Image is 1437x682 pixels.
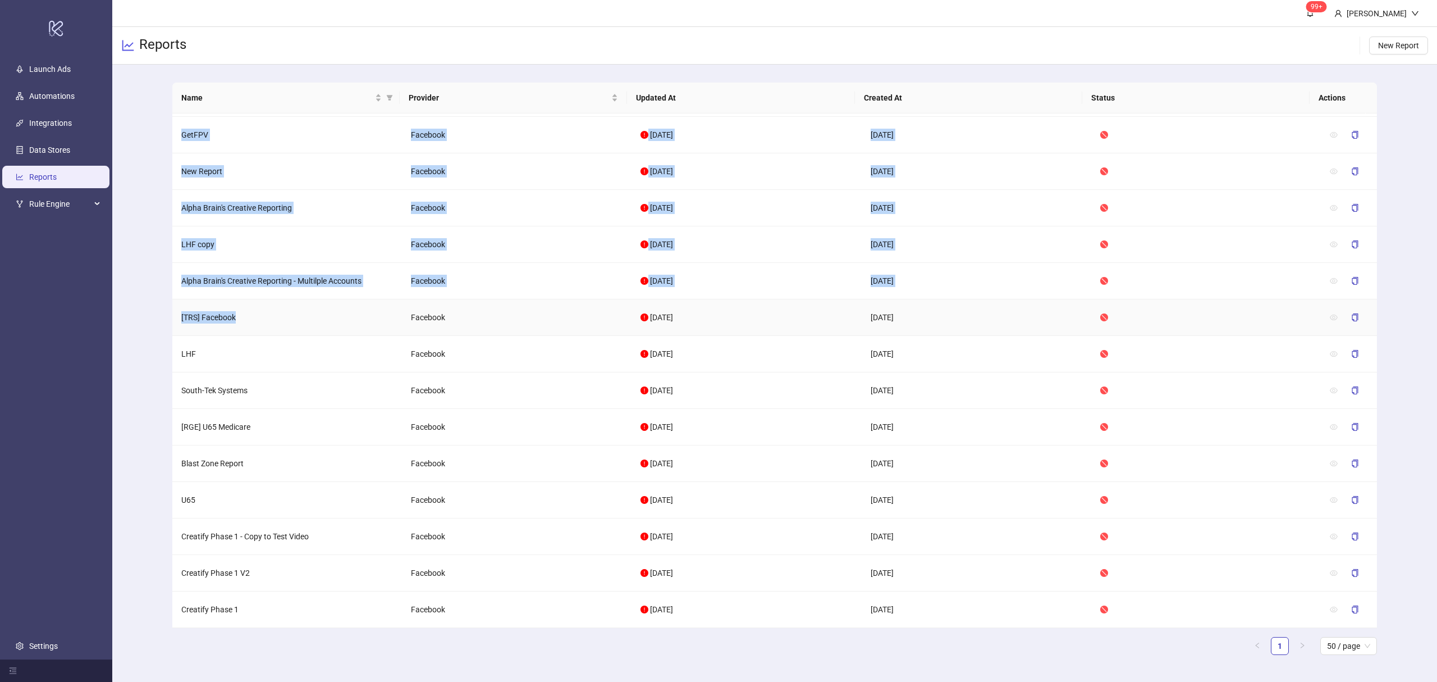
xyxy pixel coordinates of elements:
[1100,350,1108,358] span: stop
[862,263,1091,299] td: [DATE]
[1351,496,1359,504] span: copy
[1342,7,1411,20] div: [PERSON_NAME]
[402,409,631,445] td: Facebook
[640,533,648,540] span: exclamation-circle
[1100,204,1108,212] span: stop
[1330,277,1338,285] span: eye
[402,592,631,628] td: Facebook
[1342,491,1368,509] button: copy
[1351,240,1359,248] span: copy
[1342,381,1368,399] button: copy
[650,386,673,395] span: [DATE]
[1327,638,1370,654] span: 50 / page
[862,190,1091,226] td: [DATE]
[181,92,373,104] span: Name
[29,193,91,215] span: Rule Engine
[640,569,648,577] span: exclamation-circle
[1330,350,1338,358] span: eye
[650,203,673,212] span: [DATE]
[29,92,75,101] a: Automations
[402,482,631,519] td: Facebook
[1254,642,1261,649] span: left
[172,555,402,592] td: Creatify Phase 1 V2
[1351,569,1359,577] span: copy
[29,146,70,154] a: Data Stores
[172,263,402,299] td: Alpha Brain's Creative Reporting - Multilple Accounts
[862,372,1091,409] td: [DATE]
[1342,235,1368,253] button: copy
[1100,387,1108,394] span: stop
[1293,637,1311,655] li: Next Page
[1330,131,1338,139] span: eye
[640,460,648,467] span: exclamation-circle
[1342,564,1368,582] button: copy
[402,519,631,555] td: Facebook
[29,172,57,181] a: Reports
[172,299,402,336] td: [TRS] Facebook
[402,226,631,263] td: Facebook
[1342,162,1368,180] button: copy
[1306,1,1327,12] sup: 121
[862,336,1091,372] td: [DATE]
[1320,637,1377,655] div: Page Size
[1378,41,1419,50] span: New Report
[1330,606,1338,613] span: eye
[862,117,1091,153] td: [DATE]
[650,569,673,578] span: [DATE]
[402,555,631,592] td: Facebook
[402,190,631,226] td: Facebook
[1351,313,1359,321] span: copy
[1351,387,1359,394] span: copy
[9,667,17,675] span: menu-fold
[640,496,648,504] span: exclamation-circle
[1351,277,1359,285] span: copy
[640,387,648,394] span: exclamation-circle
[1248,637,1266,655] button: left
[1100,460,1108,467] span: stop
[1100,240,1108,248] span: stop
[386,94,393,101] span: filter
[1334,10,1342,17] span: user
[29,65,71,74] a: Launch Ads
[1100,277,1108,285] span: stop
[139,36,186,55] h3: Reports
[650,349,673,358] span: [DATE]
[1100,167,1108,175] span: stop
[1342,272,1368,290] button: copy
[650,276,673,285] span: [DATE]
[1100,313,1108,321] span: stop
[640,204,648,212] span: exclamation-circle
[1342,528,1368,545] button: copy
[1342,126,1368,144] button: copy
[1100,533,1108,540] span: stop
[650,459,673,468] span: [DATE]
[1082,83,1310,113] th: Status
[29,119,72,128] a: Integrations
[1330,240,1338,248] span: eye
[640,240,648,248] span: exclamation-circle
[862,519,1091,555] td: [DATE]
[172,445,402,482] td: Blast Zone Report
[1369,37,1428,54] button: New Report
[640,167,648,175] span: exclamation-circle
[1330,569,1338,577] span: eye
[172,83,400,113] th: Name
[1100,569,1108,577] span: stop
[400,83,627,113] th: Provider
[862,409,1091,445] td: [DATE]
[862,482,1091,519] td: [DATE]
[640,350,648,358] span: exclamation-circle
[640,131,648,139] span: exclamation-circle
[1330,423,1338,431] span: eye
[172,372,402,409] td: South-Tek Systems
[1100,496,1108,504] span: stop
[1342,454,1368,472] button: copy
[172,117,402,153] td: GetFPV
[1351,533,1359,540] span: copy
[402,117,631,153] td: Facebook
[172,409,402,445] td: [RGE] U65 Medicare
[1351,423,1359,431] span: copy
[862,299,1091,336] td: [DATE]
[650,532,673,541] span: [DATE]
[1100,606,1108,613] span: stop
